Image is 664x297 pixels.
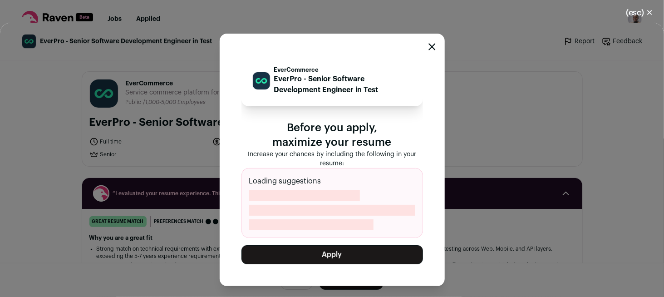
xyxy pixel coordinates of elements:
[241,150,423,168] p: Increase your chances by including the following in your resume:
[274,74,412,95] p: EverPro - Senior Software Development Engineer in Test
[428,43,436,50] button: Close modal
[274,66,412,74] p: EverCommerce
[241,245,423,264] button: Apply
[241,168,423,238] div: Loading suggestions
[241,121,423,150] p: Before you apply, maximize your resume
[253,72,270,89] img: a62f3687621b8697e9488e78d6c5a38f6e4798a24e453e3252adbf6215856b0f.jpg
[615,3,664,23] button: Close modal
